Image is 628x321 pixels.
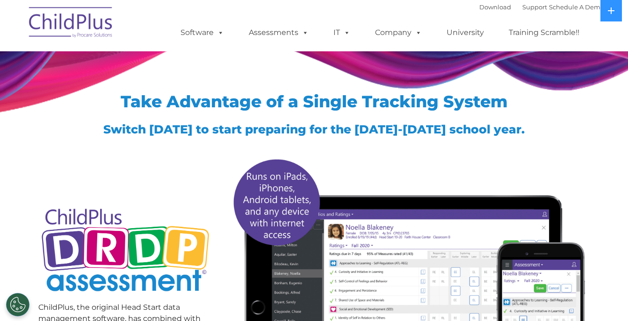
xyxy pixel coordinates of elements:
[24,0,118,47] img: ChildPlus by Procare Solutions
[499,23,589,42] a: Training Scramble!!
[6,293,29,316] button: Cookies Settings
[324,23,360,42] a: IT
[479,3,511,11] a: Download
[103,122,525,136] span: Switch [DATE] to start preparing for the [DATE]-[DATE] school year.
[549,3,604,11] a: Schedule A Demo
[522,3,547,11] a: Support
[171,23,233,42] a: Software
[437,23,493,42] a: University
[239,23,318,42] a: Assessments
[38,198,213,304] img: Copyright - DRDP Logo
[366,23,431,42] a: Company
[479,3,604,11] font: |
[121,91,508,112] span: Take Advantage of a Single Tracking System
